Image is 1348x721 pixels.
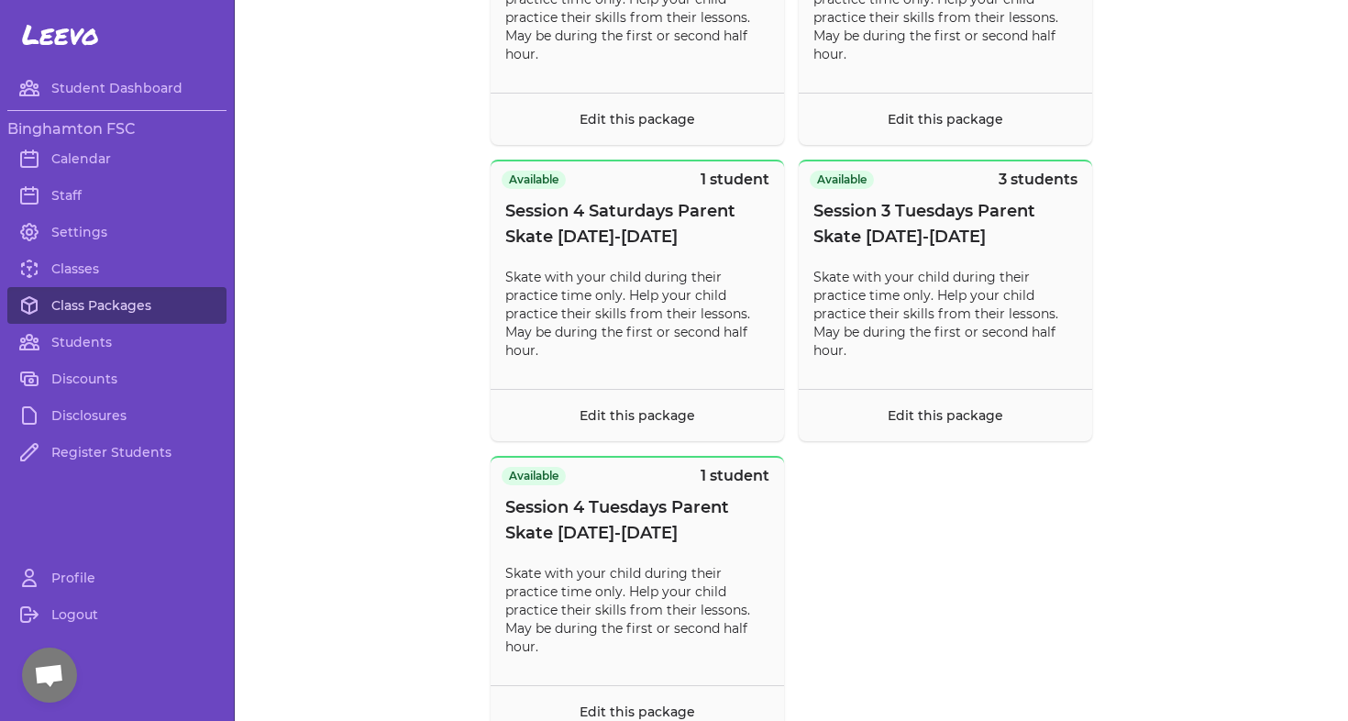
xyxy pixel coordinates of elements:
[888,111,1003,128] a: Edit this package
[505,198,769,250] span: Session 4 Saturdays Parent Skate [DATE]-[DATE]
[22,648,77,703] div: Open chat
[7,118,227,140] h3: Binghamton FSC
[810,171,874,189] span: Available
[505,564,769,656] p: Skate with your child during their practice time only. Help your child practice their skills from...
[701,465,769,487] p: 1 student
[7,397,227,434] a: Disclosures
[7,434,227,471] a: Register Students
[22,18,99,51] span: Leevo
[505,268,769,360] p: Skate with your child during their practice time only. Help your child practice their skills from...
[7,250,227,287] a: Classes
[813,198,1077,250] span: Session 3 Tuesdays Parent Skate [DATE]-[DATE]
[7,70,227,106] a: Student Dashboard
[7,360,227,397] a: Discounts
[502,171,566,189] span: Available
[491,160,784,441] button: Available1 studentSession 4 Saturdays Parent Skate [DATE]-[DATE]Skate with your child during thei...
[7,140,227,177] a: Calendar
[999,169,1077,191] p: 3 students
[7,596,227,633] a: Logout
[580,704,695,720] a: Edit this package
[505,494,769,546] span: Session 4 Tuesdays Parent Skate [DATE]-[DATE]
[7,324,227,360] a: Students
[7,177,227,214] a: Staff
[580,407,695,424] a: Edit this package
[7,214,227,250] a: Settings
[799,160,1092,441] button: Available3 studentsSession 3 Tuesdays Parent Skate [DATE]-[DATE]Skate with your child during thei...
[813,268,1077,360] p: Skate with your child during their practice time only. Help your child practice their skills from...
[502,467,566,485] span: Available
[580,111,695,128] a: Edit this package
[7,287,227,324] a: Class Packages
[7,560,227,596] a: Profile
[888,407,1003,424] a: Edit this package
[701,169,769,191] p: 1 student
